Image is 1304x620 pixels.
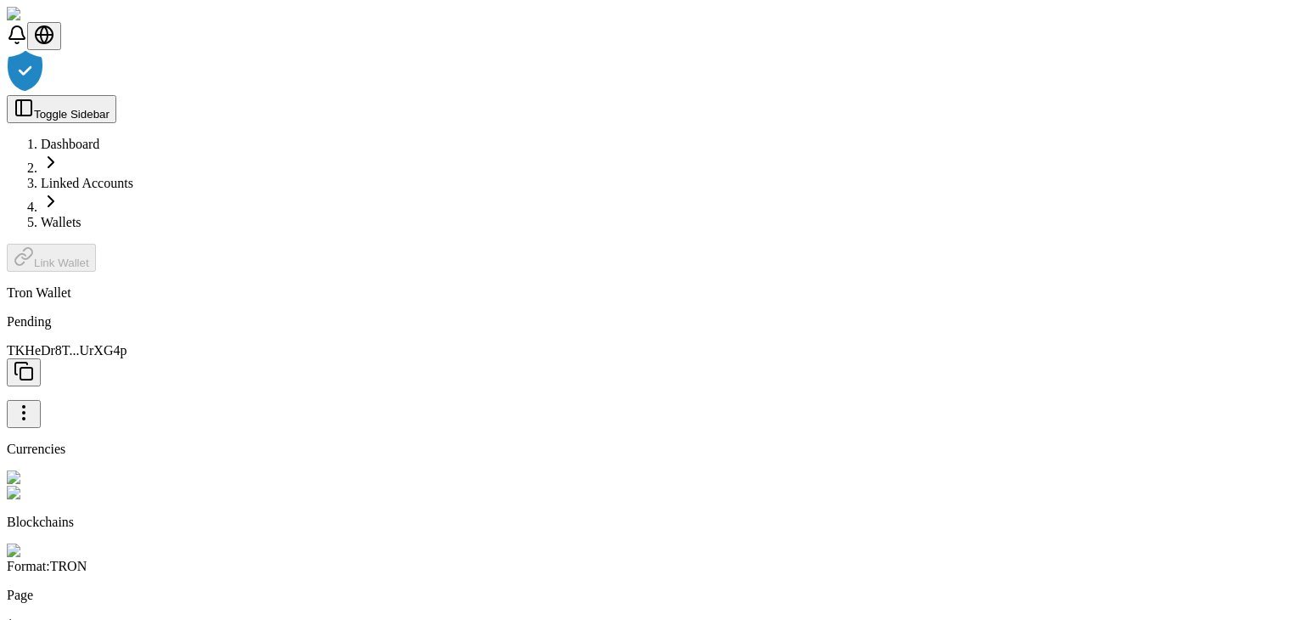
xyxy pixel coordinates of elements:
p: Blockchains [7,515,1297,530]
p: Page [7,588,1297,603]
nav: breadcrumb [7,137,1297,230]
p: TKHeDr8T...UrXG4p [7,343,1297,386]
p: Tron Wallet [7,285,1297,301]
span: Toggle Sidebar [34,108,110,121]
img: Tron [7,471,47,486]
p: Currencies [7,442,1297,457]
div: Pending [7,314,1297,330]
a: Linked Accounts [41,176,133,190]
span: Format: [7,559,50,573]
button: Copy to clipboard [7,358,41,386]
a: Dashboard [41,137,99,151]
img: ShieldPay Logo [7,7,108,22]
img: Tether [7,486,55,501]
a: Wallets [41,215,81,229]
button: Toggle Sidebar [7,95,116,123]
span: Link Wallet [34,256,89,269]
button: Link Wallet [7,244,96,272]
img: Tron [7,544,47,559]
span: TRON [50,559,87,573]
